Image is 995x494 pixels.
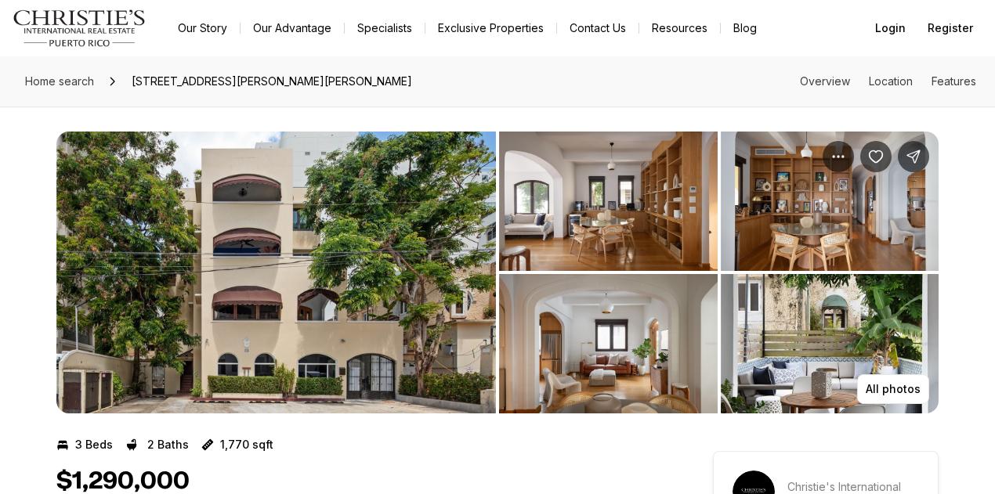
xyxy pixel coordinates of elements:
[220,438,273,451] p: 1,770 sqft
[499,132,718,271] button: View image gallery
[345,17,425,39] a: Specialists
[823,141,854,172] button: Property options
[499,274,718,413] button: View image gallery
[56,132,496,413] li: 1 of 7
[898,141,929,172] button: Share Property: 14 CERVANTES #2
[19,69,100,94] a: Home search
[56,132,496,413] button: View image gallery
[866,383,921,395] p: All photos
[165,17,240,39] a: Our Story
[147,438,189,451] p: 2 Baths
[860,141,892,172] button: Save Property: 14 CERVANTES #2
[639,17,720,39] a: Resources
[557,17,639,39] button: Contact Us
[499,132,939,413] li: 2 of 7
[875,22,906,34] span: Login
[721,274,939,413] button: View image gallery
[25,74,94,88] span: Home search
[721,132,939,271] button: View image gallery
[928,22,973,34] span: Register
[866,13,915,44] button: Login
[241,17,344,39] a: Our Advantage
[56,132,939,413] div: Listing Photos
[800,74,850,88] a: Skip to: Overview
[425,17,556,39] a: Exclusive Properties
[75,438,113,451] p: 3 Beds
[918,13,982,44] button: Register
[721,17,769,39] a: Blog
[857,374,929,404] button: All photos
[869,74,913,88] a: Skip to: Location
[932,74,976,88] a: Skip to: Features
[13,9,147,47] img: logo
[800,75,976,88] nav: Page section menu
[125,69,418,94] span: [STREET_ADDRESS][PERSON_NAME][PERSON_NAME]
